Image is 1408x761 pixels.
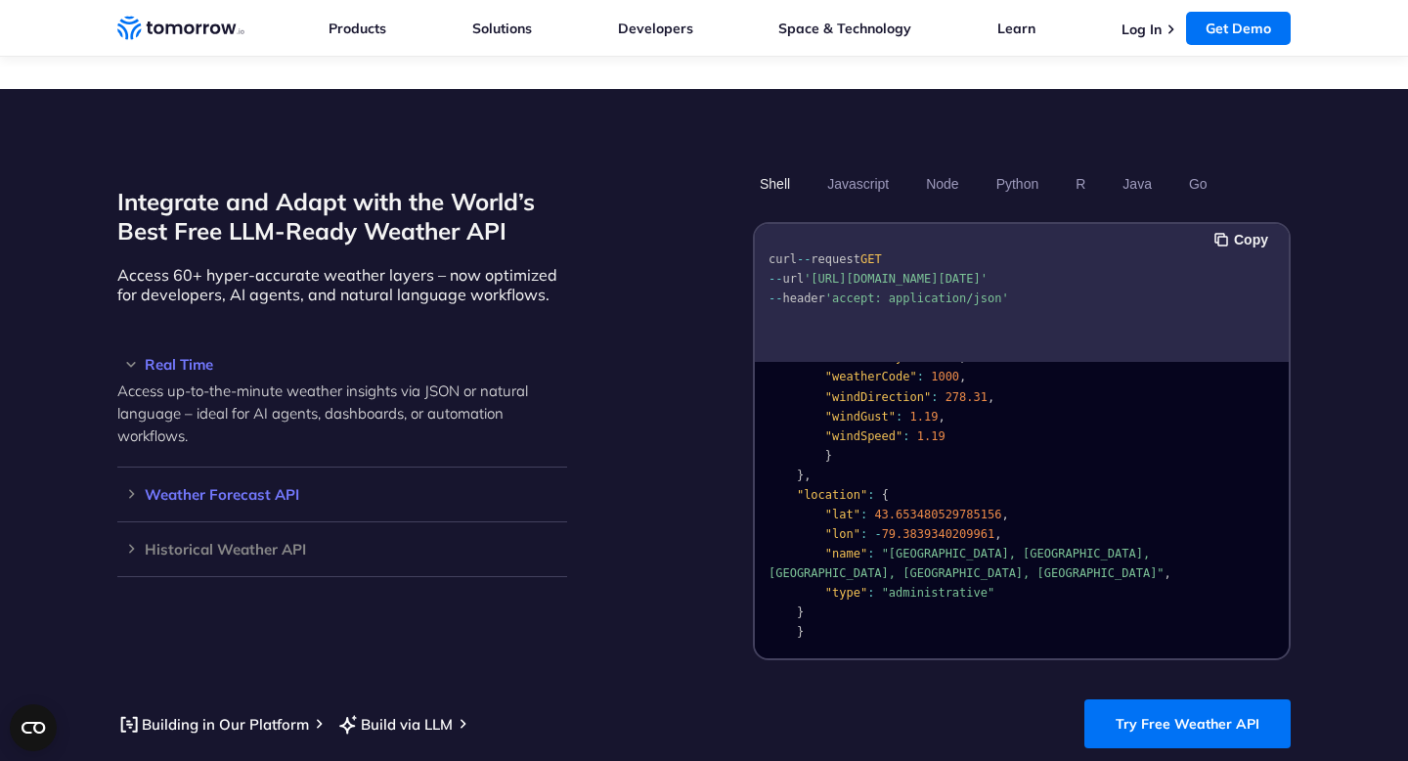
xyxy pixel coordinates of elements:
a: Solutions [472,20,532,37]
span: -- [769,291,782,305]
span: GET [860,252,882,266]
a: Products [329,20,386,37]
span: "windDirection" [825,390,931,404]
span: : [867,547,874,560]
h3: Weather Forecast API [117,487,567,502]
span: , [1001,508,1008,521]
button: Node [919,167,965,201]
span: "windGust" [825,410,896,424]
a: Building in Our Platform [117,712,309,737]
a: Learn [997,20,1035,37]
span: : [860,508,867,521]
span: "lat" [825,508,860,521]
span: header [782,291,824,305]
span: , [804,469,811,482]
a: Home link [117,14,244,43]
span: "lon" [825,527,860,541]
span: 43.653480529785156 [874,508,1001,521]
button: Go [1182,167,1214,201]
span: 1.19 [910,410,939,424]
span: } [825,449,832,463]
span: "location" [797,488,867,502]
p: Access up-to-the-minute weather insights via JSON or natural language – ideal for AI agents, dash... [117,380,567,447]
a: Log In [1122,21,1162,38]
span: } [797,469,804,482]
button: Copy [1214,229,1274,250]
button: R [1069,167,1092,201]
span: , [1165,566,1171,580]
span: : [917,370,924,383]
span: : [867,488,874,502]
span: 1.19 [917,429,946,443]
span: '[URL][DOMAIN_NAME][DATE]' [804,272,988,286]
a: Try Free Weather API [1084,699,1291,748]
button: Python [990,167,1046,201]
span: : [860,527,867,541]
a: Developers [618,20,693,37]
a: Build via LLM [336,712,453,737]
span: { [882,488,889,502]
span: : [896,410,902,424]
span: 278.31 [946,390,988,404]
span: , [938,410,945,424]
h3: Historical Weather API [117,542,567,557]
span: 1000 [931,370,959,383]
span: 'accept: application/json' [825,291,1009,305]
span: } [797,605,804,619]
span: curl [769,252,797,266]
button: Shell [753,167,797,201]
h3: Real Time [117,357,567,372]
span: , [959,370,966,383]
p: Access 60+ hyper-accurate weather layers – now optimized for developers, AI agents, and natural l... [117,265,567,304]
span: : [931,390,938,404]
span: - [874,527,881,541]
span: , [994,527,1001,541]
span: "type" [825,586,867,600]
span: } [797,625,804,639]
span: : [867,586,874,600]
a: Get Demo [1186,12,1291,45]
span: "[GEOGRAPHIC_DATA], [GEOGRAPHIC_DATA], [GEOGRAPHIC_DATA], [GEOGRAPHIC_DATA], [GEOGRAPHIC_DATA]" [769,547,1165,580]
span: request [811,252,860,266]
span: "name" [825,547,867,560]
span: "administrative" [882,586,995,600]
span: "windSpeed" [825,429,902,443]
a: Space & Technology [778,20,911,37]
h2: Integrate and Adapt with the World’s Best Free LLM-Ready Weather API [117,187,567,246]
span: , [988,390,994,404]
button: Java [1116,167,1159,201]
span: url [782,272,804,286]
button: Open CMP widget [10,704,57,751]
span: 79.3839340209961 [882,527,995,541]
span: : [902,429,909,443]
span: -- [769,272,782,286]
span: -- [797,252,811,266]
button: Javascript [820,167,896,201]
span: "weatherCode" [825,370,917,383]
